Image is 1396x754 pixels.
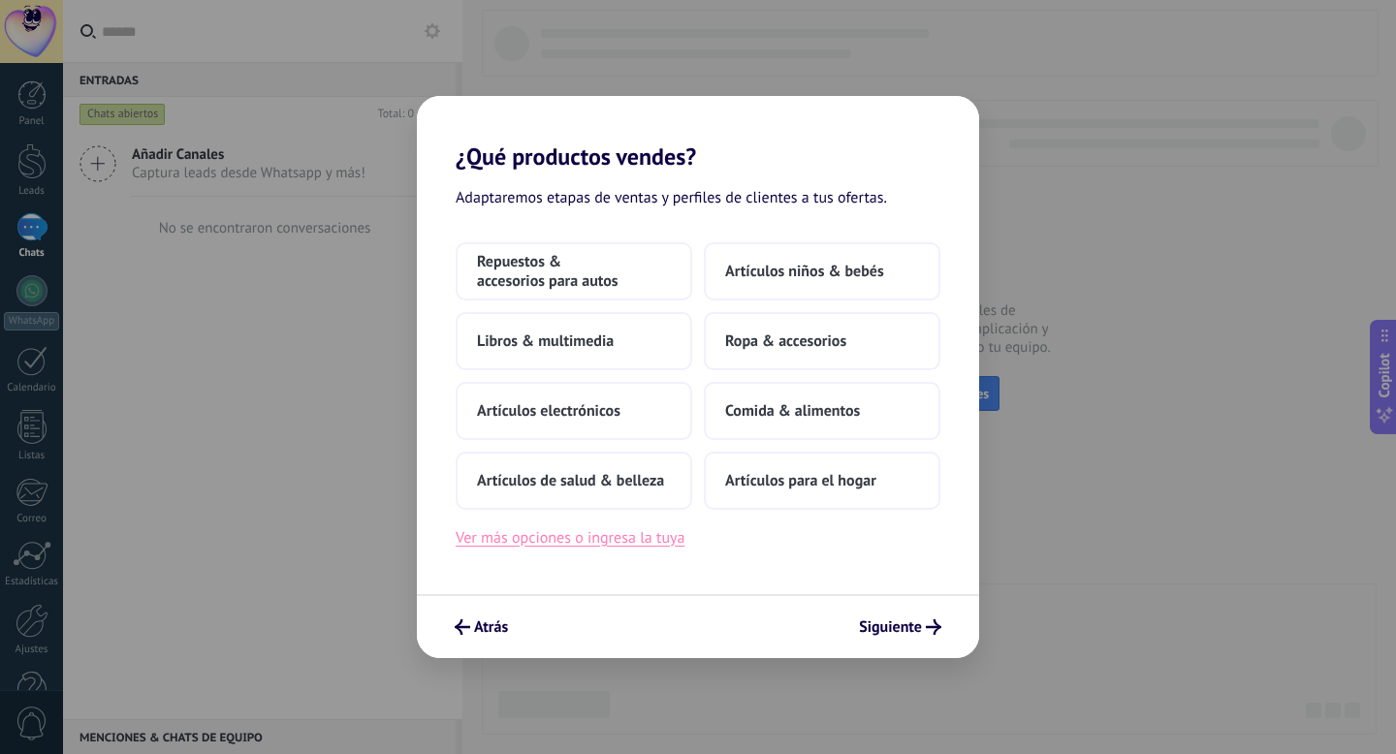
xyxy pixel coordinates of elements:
button: Artículos niños & bebés [704,242,940,300]
button: Siguiente [850,611,950,644]
button: Ver más opciones o ingresa la tuya [456,525,684,550]
span: Artículos de salud & belleza [477,471,664,490]
span: Artículos electrónicos [477,401,620,421]
span: Comida & alimentos [725,401,860,421]
span: Libros & multimedia [477,331,614,351]
span: Ropa & accesorios [725,331,846,351]
button: Artículos para el hogar [704,452,940,510]
span: Atrás [474,620,508,634]
button: Artículos electrónicos [456,382,692,440]
span: Artículos niños & bebés [725,262,884,281]
button: Libros & multimedia [456,312,692,370]
span: Repuestos & accesorios para autos [477,252,671,291]
span: Adaptaremos etapas de ventas y perfiles de clientes a tus ofertas. [456,186,887,211]
button: Ropa & accesorios [704,312,940,370]
button: Comida & alimentos [704,382,940,440]
span: Siguiente [859,620,922,634]
button: Repuestos & accesorios para autos [456,242,692,300]
span: Artículos para el hogar [725,471,876,490]
button: Atrás [446,611,517,644]
button: Artículos de salud & belleza [456,452,692,510]
h2: ¿Qué productos vendes? [417,96,979,171]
